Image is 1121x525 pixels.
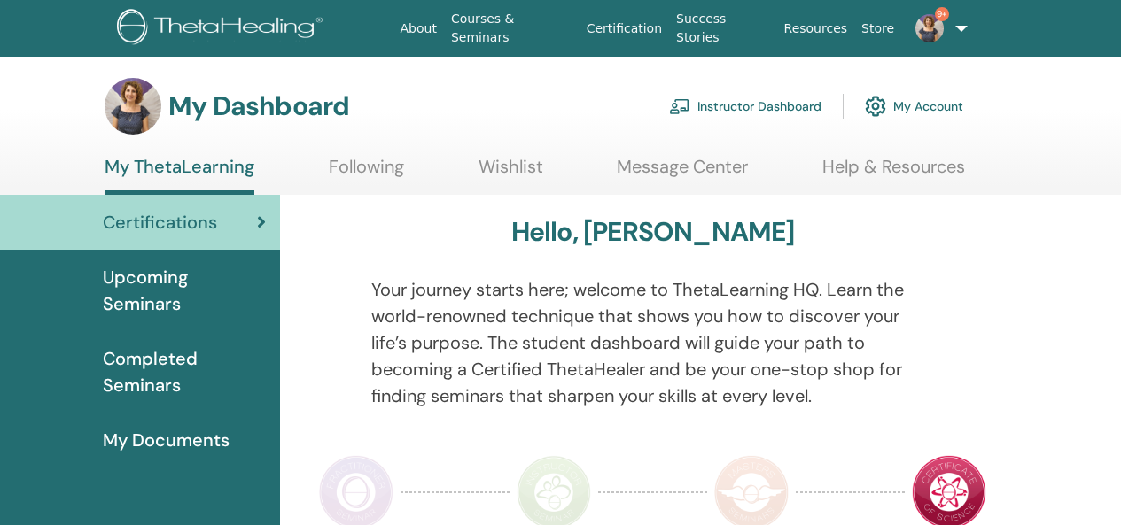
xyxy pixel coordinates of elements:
a: My Account [865,87,963,126]
span: Upcoming Seminars [103,264,266,317]
a: Following [329,156,404,190]
img: cog.svg [865,91,886,121]
a: My ThetaLearning [105,156,254,195]
h3: My Dashboard [168,90,349,122]
a: Wishlist [479,156,543,190]
img: default.jpg [915,14,944,42]
a: Store [854,12,901,45]
a: Resources [777,12,855,45]
img: default.jpg [105,78,161,135]
h3: Hello, [PERSON_NAME] [511,216,795,248]
span: Certifications [103,209,217,235]
span: My Documents [103,427,230,453]
a: Message Center [617,156,748,190]
img: logo.png [117,9,329,49]
span: 9+ [935,7,949,21]
img: chalkboard-teacher.svg [669,98,690,114]
a: Instructor Dashboard [669,87,821,126]
a: Success Stories [669,3,776,54]
a: About [393,12,444,45]
span: Completed Seminars [103,345,266,398]
p: Your journey starts here; welcome to ThetaLearning HQ. Learn the world-renowned technique that sh... [371,276,935,409]
a: Help & Resources [822,156,965,190]
a: Certification [580,12,669,45]
a: Courses & Seminars [444,3,580,54]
